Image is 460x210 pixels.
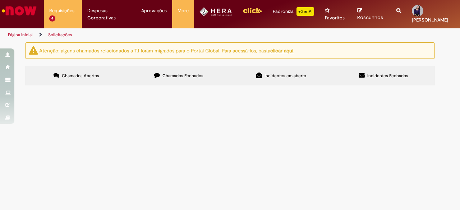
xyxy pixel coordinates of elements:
ng-bind-html: Atenção: alguns chamados relacionados a T.I foram migrados para o Portal Global. Para acessá-los,... [39,47,294,54]
span: More [178,7,189,14]
span: Incidentes Fechados [367,73,408,79]
span: Chamados Abertos [62,73,99,79]
a: Solicitações [48,32,72,38]
img: ServiceNow [1,4,38,18]
a: clicar aqui. [270,47,294,54]
span: Rascunhos [357,14,383,21]
ul: Trilhas de página [5,28,301,42]
span: [PERSON_NAME] [412,17,448,23]
div: Padroniza [273,7,314,16]
span: Favoritos [325,14,345,22]
span: Aprovações [141,7,167,14]
img: HeraLogo.png [199,7,232,16]
span: Requisições [49,7,74,14]
span: Chamados Fechados [162,73,203,79]
a: Página inicial [8,32,33,38]
span: 4 [49,15,55,22]
img: click_logo_yellow_360x200.png [243,5,262,16]
p: +GenAi [296,7,314,16]
span: Incidentes em aberto [264,73,306,79]
a: Rascunhos [357,8,386,21]
span: Despesas Corporativas [87,7,130,22]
